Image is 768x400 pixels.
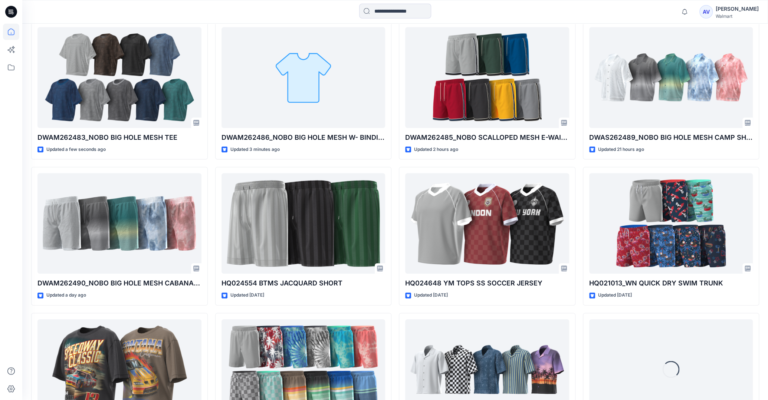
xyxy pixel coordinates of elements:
[405,278,569,288] p: HQ024648 YM TOPS SS SOCCER JERSEY
[405,132,569,143] p: DWAM262485_NOBO SCALLOPED MESH E-WAIST SHORT
[589,27,753,128] a: DWAS262489_NOBO BIG HOLE MESH CAMP SHIRT
[598,291,632,299] p: Updated [DATE]
[37,278,201,288] p: DWAM262490_NOBO BIG HOLE MESH CABANA SHORT
[37,173,201,274] a: DWAM262490_NOBO BIG HOLE MESH CABANA SHORT
[699,5,713,19] div: AV
[46,146,106,153] p: Updated a few seconds ago
[230,291,264,299] p: Updated [DATE]
[589,278,753,288] p: HQ021013_WN QUICK DRY SWIM TRUNK
[589,173,753,274] a: HQ021013_WN QUICK DRY SWIM TRUNK
[37,27,201,128] a: DWAM262483_NOBO BIG HOLE MESH TEE
[221,132,385,143] p: DWAM262486_NOBO BIG HOLE MESH W- BINDING
[46,291,86,299] p: Updated a day ago
[589,132,753,143] p: DWAS262489_NOBO BIG HOLE MESH CAMP SHIRT
[405,173,569,274] a: HQ024648 YM TOPS SS SOCCER JERSEY
[414,291,448,299] p: Updated [DATE]
[716,13,759,19] div: Walmart
[37,132,201,143] p: DWAM262483_NOBO BIG HOLE MESH TEE
[221,173,385,274] a: HQ024554 BTMS JACQUARD SHORT
[598,146,644,153] p: Updated 21 hours ago
[221,27,385,128] a: DWAM262486_NOBO BIG HOLE MESH W- BINDING
[414,146,458,153] p: Updated 2 hours ago
[221,278,385,288] p: HQ024554 BTMS JACQUARD SHORT
[716,4,759,13] div: [PERSON_NAME]
[230,146,280,153] p: Updated 3 minutes ago
[405,27,569,128] a: DWAM262485_NOBO SCALLOPED MESH E-WAIST SHORT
